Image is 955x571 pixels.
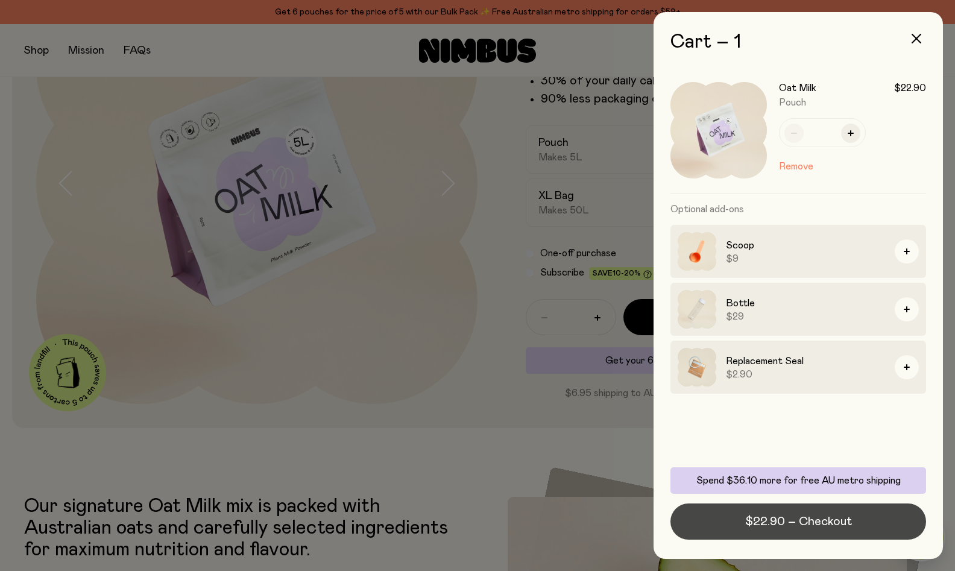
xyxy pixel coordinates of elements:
[726,253,885,265] span: $9
[726,296,885,311] h3: Bottle
[779,98,806,107] span: Pouch
[894,82,926,94] span: $22.90
[670,31,926,53] h2: Cart – 1
[726,368,885,380] span: $2.90
[726,354,885,368] h3: Replacement Seal
[726,238,885,253] h3: Scoop
[726,311,885,323] span: $29
[779,159,813,174] button: Remove
[779,82,816,94] h3: Oat Milk
[670,503,926,540] button: $22.90 – Checkout
[678,475,919,487] p: Spend $36.10 more for free AU metro shipping
[745,513,852,530] span: $22.90 – Checkout
[670,194,926,225] h3: Optional add-ons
